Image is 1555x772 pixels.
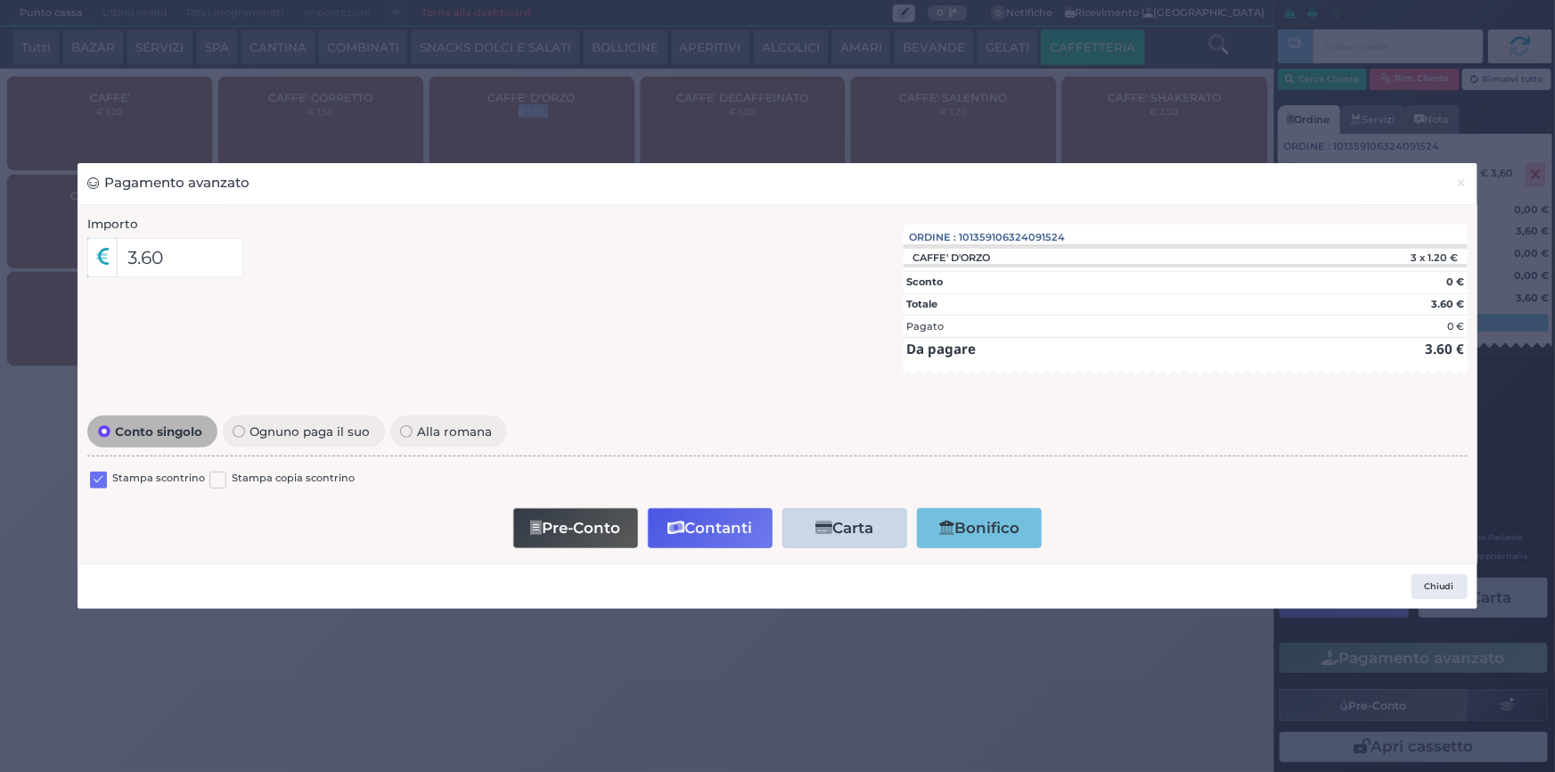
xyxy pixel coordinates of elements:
span: × [1456,173,1468,193]
div: CAFFE' D'ORZO [904,251,1000,264]
span: 101359106324091524 [960,230,1066,245]
div: 3 x 1.20 € [1326,251,1467,264]
label: Importo [87,215,138,233]
span: Conto singolo [110,425,208,438]
strong: 3.60 € [1425,340,1464,357]
input: Es. 30.99 [117,238,244,277]
h3: Pagamento avanzato [87,173,250,193]
label: Stampa scontrino [112,471,205,488]
button: Chiudi [1445,163,1477,203]
strong: Da pagare [906,340,976,357]
span: Ordine : [910,230,957,245]
strong: Totale [906,298,937,310]
label: Stampa copia scontrino [232,471,355,488]
button: Carta [782,508,907,548]
button: Pre-Conto [513,508,638,548]
button: Bonifico [917,508,1042,548]
strong: Sconto [906,275,943,288]
strong: 0 € [1446,275,1464,288]
strong: 3.60 € [1431,298,1464,310]
button: Contanti [648,508,773,548]
button: Chiudi [1412,574,1468,599]
div: Pagato [906,319,944,334]
span: Ognuno paga il suo [245,425,375,438]
div: 0 € [1447,319,1464,334]
span: Alla romana [413,425,497,438]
